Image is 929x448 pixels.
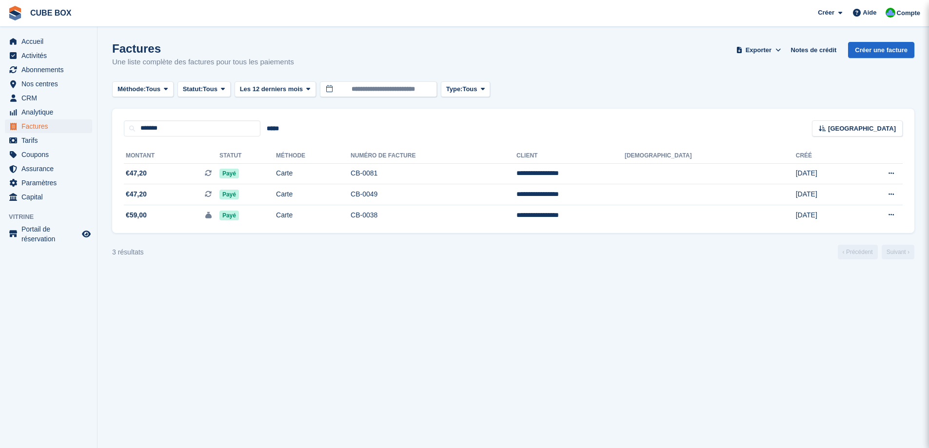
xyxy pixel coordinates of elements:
[796,148,850,164] th: Créé
[276,184,351,205] td: Carte
[351,184,516,205] td: CB-0049
[183,84,203,94] span: Statut:
[734,42,783,58] button: Exporter
[796,205,850,225] td: [DATE]
[5,134,92,147] a: menu
[21,134,80,147] span: Tarifs
[9,212,97,222] span: Vitrine
[351,205,516,225] td: CB-0038
[112,42,294,55] h1: Factures
[21,35,80,48] span: Accueil
[863,8,876,18] span: Aide
[21,77,80,91] span: Nos centres
[462,84,477,94] span: Tous
[5,119,92,133] a: menu
[441,81,491,97] button: Type: Tous
[746,45,771,55] span: Exporter
[21,162,80,175] span: Assurance
[203,84,217,94] span: Tous
[5,105,92,119] a: menu
[897,8,920,18] span: Compte
[219,169,239,178] span: Payé
[446,84,463,94] span: Type:
[5,35,92,48] a: menu
[124,148,219,164] th: Montant
[5,190,92,204] a: menu
[5,63,92,77] a: menu
[219,190,239,199] span: Payé
[276,163,351,184] td: Carte
[5,148,92,161] a: menu
[21,190,80,204] span: Capital
[80,228,92,240] a: Boutique d'aperçu
[5,91,92,105] a: menu
[838,245,878,259] a: Précédent
[112,247,144,257] div: 3 résultats
[787,42,840,58] a: Notes de crédit
[882,245,914,259] a: Suivant
[21,119,80,133] span: Factures
[351,148,516,164] th: Numéro de facture
[21,105,80,119] span: Analytique
[21,224,80,244] span: Portail de réservation
[836,245,916,259] nav: Page
[5,77,92,91] a: menu
[5,176,92,190] a: menu
[276,205,351,225] td: Carte
[219,148,276,164] th: Statut
[21,49,80,62] span: Activités
[828,124,896,134] span: [GEOGRAPHIC_DATA]
[126,168,147,178] span: €47,20
[886,8,895,18] img: Cube Box
[5,162,92,175] a: menu
[796,184,850,205] td: [DATE]
[146,84,160,94] span: Tous
[625,148,796,164] th: [DEMOGRAPHIC_DATA]
[351,163,516,184] td: CB-0081
[112,57,294,68] p: Une liste complète des factures pour tous les paiements
[26,5,75,21] a: CUBE BOX
[235,81,316,97] button: Les 12 derniers mois
[21,91,80,105] span: CRM
[848,42,914,58] a: Créer une facture
[516,148,625,164] th: Client
[5,49,92,62] a: menu
[240,84,303,94] span: Les 12 derniers mois
[178,81,231,97] button: Statut: Tous
[219,211,239,220] span: Payé
[276,148,351,164] th: Méthode
[21,63,80,77] span: Abonnements
[118,84,146,94] span: Méthode:
[21,176,80,190] span: Paramètres
[8,6,22,20] img: stora-icon-8386f47178a22dfd0bd8f6a31ec36ba5ce8667c1dd55bd0f319d3a0aa187defe.svg
[818,8,834,18] span: Créer
[21,148,80,161] span: Coupons
[5,224,92,244] a: menu
[796,163,850,184] td: [DATE]
[126,210,147,220] span: €59,00
[112,81,174,97] button: Méthode: Tous
[126,189,147,199] span: €47,20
